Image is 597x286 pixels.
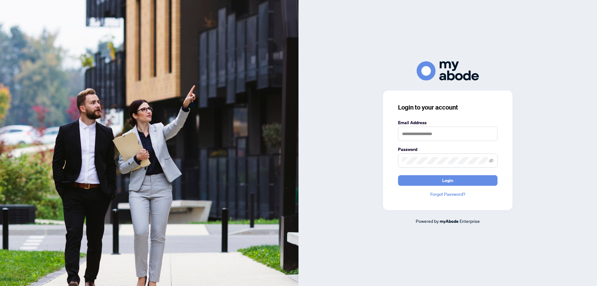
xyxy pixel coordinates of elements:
[417,61,479,80] img: ma-logo
[489,158,493,163] span: eye-invisible
[398,191,497,198] a: Forgot Password?
[398,103,497,112] h3: Login to your account
[398,146,497,153] label: Password
[440,218,459,225] a: myAbode
[398,175,497,186] button: Login
[442,176,453,185] span: Login
[416,218,439,224] span: Powered by
[460,218,480,224] span: Enterprise
[398,119,497,126] label: Email Address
